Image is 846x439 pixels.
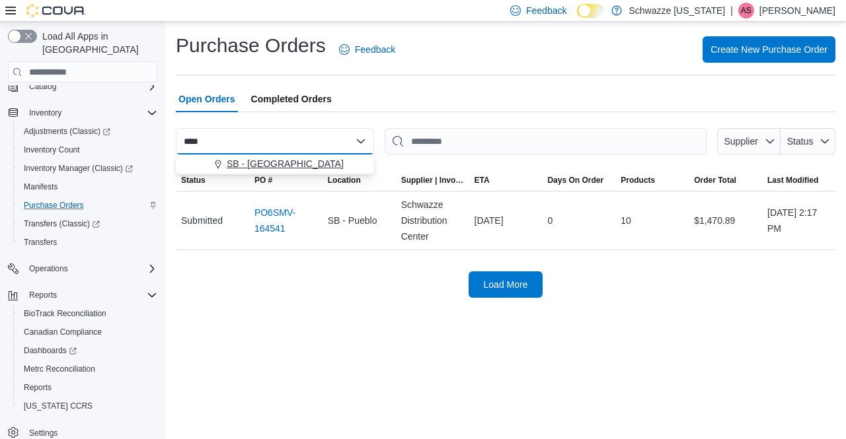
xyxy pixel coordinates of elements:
[37,30,157,56] span: Load All Apps in [GEOGRAPHIC_DATA]
[13,215,163,233] a: Transfers (Classic)
[689,207,762,234] div: $1,470.89
[3,104,163,122] button: Inventory
[689,170,762,191] button: Order Total
[19,234,62,250] a: Transfers
[19,343,157,358] span: Dashboards
[19,380,157,395] span: Reports
[24,327,102,337] span: Canadian Compliance
[24,105,157,121] span: Inventory
[13,378,163,397] button: Reports
[19,179,63,195] a: Manifests
[19,324,107,340] a: Canadian Compliance
[621,213,631,228] span: 10
[694,175,736,186] span: Order Total
[29,108,61,118] span: Inventory
[396,191,469,250] div: Schwazze Distribution Center
[13,196,163,215] button: Purchase Orders
[24,200,84,211] span: Purchase Orders
[328,175,361,186] div: Location
[711,43,827,56] span: Create New Purchase Order
[13,397,163,415] button: [US_STATE] CCRS
[24,401,93,411] span: [US_STATE] CCRS
[24,145,80,155] span: Inventory Count
[24,287,157,303] span: Reports
[13,122,163,141] a: Adjustments (Classic)
[19,197,89,213] a: Purchase Orders
[475,175,490,186] span: ETA
[741,3,751,18] span: AS
[629,3,725,18] p: Schwazze [US_STATE]
[254,205,317,236] a: PO6SMV-164541
[29,263,68,274] span: Operations
[19,361,100,377] a: Metrc Reconciliation
[19,123,116,139] a: Adjustments (Classic)
[24,261,73,277] button: Operations
[526,4,566,17] span: Feedback
[762,170,835,191] button: Last Modified
[19,216,157,232] span: Transfers (Classic)
[3,286,163,304] button: Reports
[24,261,157,277] span: Operations
[19,343,82,358] a: Dashboards
[577,18,578,18] span: Dark Mode
[334,36,401,63] a: Feedback
[19,216,105,232] a: Transfers (Classic)
[547,213,553,228] span: 0
[13,341,163,360] a: Dashboards
[24,79,157,94] span: Catalog
[176,154,374,174] div: Choose from the following options
[19,123,157,139] span: Adjustments (Classic)
[469,170,543,191] button: ETA
[355,43,395,56] span: Feedback
[469,207,543,234] div: [DATE]
[3,77,163,96] button: Catalog
[542,170,615,191] button: Days On Order
[19,306,112,321] a: BioTrack Reconciliation
[577,4,605,18] input: Dark Mode
[730,3,733,18] p: |
[19,197,157,213] span: Purchase Orders
[3,259,163,278] button: Operations
[24,287,62,303] button: Reports
[762,199,835,242] div: [DATE] 2:17 PM
[249,170,323,191] button: PO #
[19,306,157,321] span: BioTrack Reconciliation
[13,141,163,159] button: Inventory Count
[19,234,157,250] span: Transfers
[724,136,758,147] span: Supplier
[19,142,85,158] a: Inventory Count
[227,157,344,170] span: SB - [GEOGRAPHIC_DATA]
[181,175,206,186] span: Status
[13,323,163,341] button: Canadian Compliance
[19,398,98,414] a: [US_STATE] CCRS
[24,219,100,229] span: Transfers (Classic)
[178,86,235,112] span: Open Orders
[717,128,781,154] button: Supplier
[385,128,707,154] input: This is a search bar. After typing your query, hit enter to filter the results lower in the page.
[323,170,396,191] button: Location
[29,81,56,92] span: Catalog
[24,105,67,121] button: Inventory
[13,304,163,323] button: BioTrack Reconciliation
[13,233,163,252] button: Transfers
[251,86,332,112] span: Completed Orders
[787,136,814,147] span: Status
[19,398,157,414] span: Washington CCRS
[13,159,163,178] a: Inventory Manager (Classic)
[328,213,377,228] span: SB - Pueblo
[356,136,366,147] button: Close list of options
[13,360,163,378] button: Metrc Reconciliation
[181,213,223,228] span: Submitted
[176,154,374,174] button: SB - [GEOGRAPHIC_DATA]
[469,271,543,298] button: Load More
[767,175,818,186] span: Last Modified
[781,128,835,154] button: Status
[24,237,57,248] span: Transfers
[547,175,603,186] span: Days On Order
[24,163,133,174] span: Inventory Manager (Classic)
[24,79,61,94] button: Catalog
[615,170,689,191] button: Products
[401,175,464,186] span: Supplier | Invoice Number
[176,170,249,191] button: Status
